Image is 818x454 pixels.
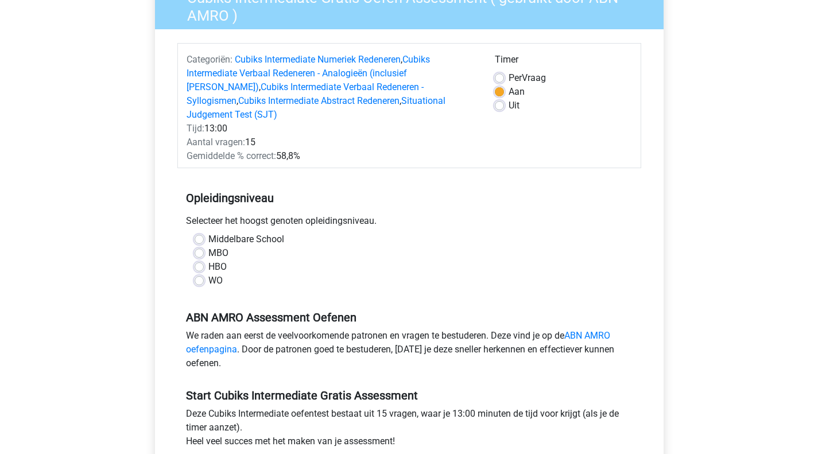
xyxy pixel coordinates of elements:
[187,82,424,106] a: Cubiks Intermediate Verbaal Redeneren - Syllogismen
[208,232,284,246] label: Middelbare School
[178,135,486,149] div: 15
[208,274,223,288] label: WO
[509,99,520,112] label: Uit
[509,71,546,85] label: Vraag
[238,95,400,106] a: Cubiks Intermediate Abstract Redeneren
[178,122,486,135] div: 13:00
[177,329,641,375] div: We raden aan eerst de veelvoorkomende patronen en vragen te bestuderen. Deze vind je op de . Door...
[187,54,232,65] span: Categoriën:
[208,246,228,260] label: MBO
[177,407,641,453] div: Deze Cubiks Intermediate oefentest bestaat uit 15 vragen, waar je 13:00 minuten de tijd voor krij...
[186,187,633,209] h5: Opleidingsniveau
[186,330,610,355] a: ABN AMRO oefenpagina
[235,54,401,65] a: Cubiks Intermediate Numeriek Redeneren
[187,137,245,148] span: Aantal vragen:
[186,311,633,324] h5: ABN AMRO Assessment Oefenen
[178,53,486,122] div: , , , ,
[187,123,204,134] span: Tijd:
[495,53,632,71] div: Timer
[187,95,445,120] a: Situational Judgement Test (SJT)
[509,72,522,83] span: Per
[178,149,486,163] div: 58,8%
[187,150,276,161] span: Gemiddelde % correct:
[509,85,525,99] label: Aan
[187,54,430,92] a: Cubiks Intermediate Verbaal Redeneren - Analogieën (inclusief [PERSON_NAME])
[208,260,227,274] label: HBO
[186,389,633,402] h5: Start Cubiks Intermediate Gratis Assessment
[177,214,641,232] div: Selecteer het hoogst genoten opleidingsniveau.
